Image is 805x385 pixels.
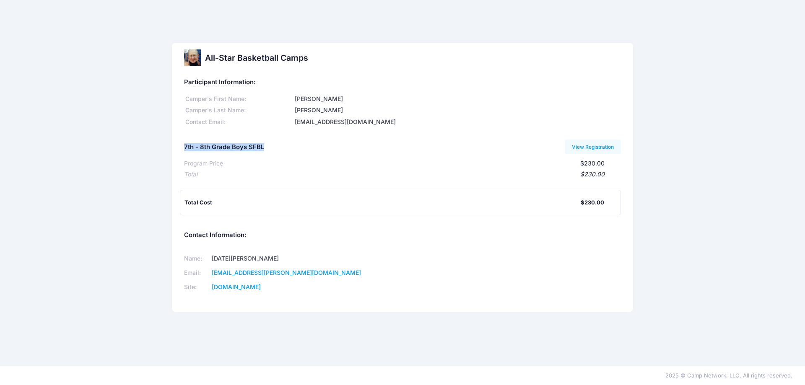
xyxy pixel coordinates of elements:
[184,251,209,266] td: Name:
[209,251,392,266] td: [DATE][PERSON_NAME]
[197,170,605,179] div: $230.00
[184,106,293,115] div: Camper's Last Name:
[184,280,209,294] td: Site:
[212,269,361,276] a: [EMAIL_ADDRESS][PERSON_NAME][DOMAIN_NAME]
[184,266,209,280] td: Email:
[565,140,621,154] a: View Registration
[184,79,621,86] h5: Participant Information:
[184,199,581,207] div: Total Cost
[293,106,621,115] div: [PERSON_NAME]
[580,160,605,167] span: $230.00
[212,283,261,290] a: [DOMAIN_NAME]
[184,159,223,168] div: Program Price
[665,372,792,379] span: 2025 © Camp Network, LLC. All rights reserved.
[184,144,264,151] h5: 7th - 8th Grade Boys SFBL
[293,118,621,127] div: [EMAIL_ADDRESS][DOMAIN_NAME]
[184,95,293,103] div: Camper's First Name:
[184,232,621,239] h5: Contact Information:
[293,95,621,103] div: [PERSON_NAME]
[581,199,604,207] div: $230.00
[184,118,293,127] div: Contact Email:
[205,53,308,63] h2: All-Star Basketball Camps
[184,170,197,179] div: Total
